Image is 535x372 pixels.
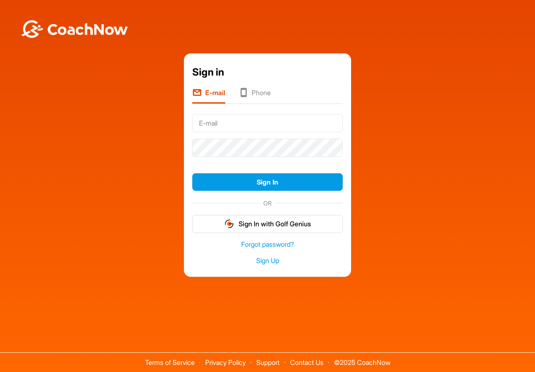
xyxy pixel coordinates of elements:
button: Sign In with Golf Genius [192,215,343,233]
input: E-mail [192,114,343,132]
li: Phone [239,88,271,104]
div: Sign in [192,65,343,80]
span: © 2025 CoachNow [330,353,395,366]
a: Privacy Policy [205,358,246,367]
a: Support [256,358,280,367]
a: Contact Us [290,358,324,367]
img: BwLJSsUCoWCh5upNqxVrqldRgqLPVwmV24tXu5FoVAoFEpwwqQ3VIfuoInZCoVCoTD4vwADAC3ZFMkVEQFDAAAAAElFTkSuQmCC [20,20,129,38]
a: Terms of Service [145,358,195,367]
a: Sign Up [192,256,343,266]
li: E-mail [192,88,225,104]
img: gg_logo [224,219,234,229]
span: OR [259,199,276,208]
a: Forgot password? [192,240,343,249]
button: Sign In [192,173,343,191]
